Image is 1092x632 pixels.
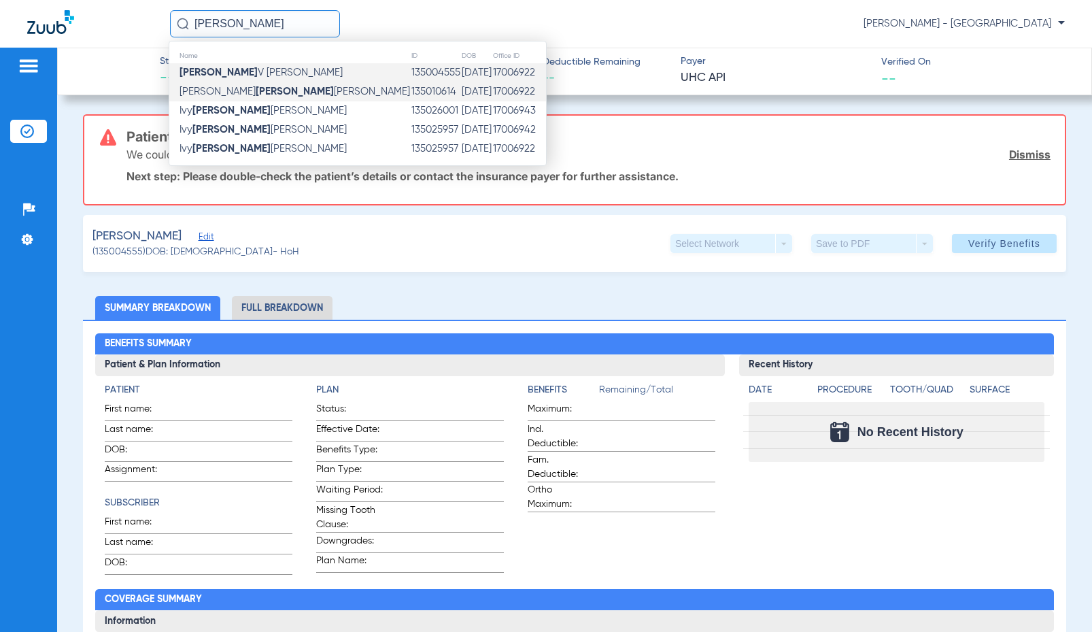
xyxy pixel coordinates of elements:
td: 135010614 [411,82,461,101]
li: Summary Breakdown [95,296,220,320]
td: 17006943 [492,101,546,120]
app-breakdown-title: Surface [970,383,1044,402]
span: Last name: [105,422,171,441]
iframe: Chat Widget [1024,567,1092,632]
a: Dismiss [1009,148,1051,161]
span: [PERSON_NAME] - [GEOGRAPHIC_DATA] [864,17,1065,31]
span: Payer [681,54,869,69]
li: Full Breakdown [232,296,332,320]
strong: [PERSON_NAME] [180,67,258,78]
span: -- [881,71,896,85]
img: error-icon [100,129,116,146]
span: -- [543,72,555,84]
span: Status: [316,402,383,420]
h4: Procedure [817,383,885,397]
span: (135004555) DOB: [DEMOGRAPHIC_DATA] - HoH [92,245,299,259]
h4: Plan [316,383,504,397]
h2: Coverage Summary [95,589,1055,611]
td: [DATE] [461,120,492,139]
p: We couldn’t locate this patient in the insurance system. [126,148,400,161]
span: DOB: [105,556,171,574]
strong: [PERSON_NAME] [256,86,334,97]
span: Ind. Deductible: [528,422,594,451]
span: Effective Date: [316,422,383,441]
h3: Information [95,610,1055,632]
span: Plan Type: [316,463,383,481]
td: 135004555 [411,63,461,82]
td: 135025957 [411,139,461,159]
span: Assignment: [105,463,171,481]
td: [DATE] [461,139,492,159]
h3: Patient Not Found [126,130,1051,144]
p: Next step: Please double-check the patient’s details or contact the insurance payer for further a... [126,169,1051,183]
span: Ivy [PERSON_NAME] [180,124,347,135]
th: Name [169,48,411,63]
td: [DATE] [461,82,492,101]
span: Missing Tooth Clause: [316,503,383,532]
span: Maximum: [528,402,594,420]
th: Office ID [492,48,546,63]
h4: Benefits [528,383,599,397]
span: First name: [105,515,171,533]
span: -- [160,69,188,88]
th: ID [411,48,461,63]
span: UHC API [681,69,869,86]
span: Benefits Type: [316,443,383,461]
span: Last name: [105,535,171,554]
span: V [PERSON_NAME] [180,67,343,78]
span: Edit [199,232,211,245]
td: 17006922 [492,139,546,159]
td: 17006922 [492,63,546,82]
th: DOB [461,48,492,63]
td: 135026001 [411,101,461,120]
h4: Tooth/Quad [890,383,965,397]
app-breakdown-title: Tooth/Quad [890,383,965,402]
span: Ivy [PERSON_NAME] [180,144,347,154]
span: Verified On [881,55,1070,69]
h2: Benefits Summary [95,333,1055,355]
span: Waiting Period: [316,483,383,501]
strong: [PERSON_NAME] [192,144,271,154]
app-breakdown-title: Date [749,383,806,402]
h4: Surface [970,383,1044,397]
span: Plan Name: [316,554,383,572]
td: 17006942 [492,120,546,139]
img: Search Icon [177,18,189,30]
span: Deductible Remaining [543,55,641,69]
span: Fam. Deductible: [528,453,594,482]
span: Downgrades: [316,534,383,552]
img: Zuub Logo [27,10,74,34]
input: Search for patients [170,10,340,37]
td: [DATE] [461,63,492,82]
span: First name: [105,402,171,420]
span: No Recent History [857,425,963,439]
h3: Recent History [739,354,1054,376]
span: DOB: [105,443,171,461]
td: 135025957 [411,120,461,139]
img: Calendar [830,422,849,442]
span: Status [160,54,188,69]
app-breakdown-title: Procedure [817,383,885,402]
td: 17006922 [492,82,546,101]
td: [DATE] [461,101,492,120]
span: Ortho Maximum: [528,483,594,512]
span: Ivy [PERSON_NAME] [180,105,347,116]
span: [PERSON_NAME] [PERSON_NAME] [180,86,410,97]
button: Verify Benefits [952,234,1057,253]
h3: Patient & Plan Information [95,354,726,376]
h4: Patient [105,383,292,397]
h4: Subscriber [105,496,292,510]
strong: [PERSON_NAME] [192,124,271,135]
strong: [PERSON_NAME] [192,105,271,116]
h4: Date [749,383,806,397]
app-breakdown-title: Benefits [528,383,599,402]
span: [PERSON_NAME] [92,228,182,245]
span: Remaining/Total [599,383,715,402]
span: Verify Benefits [968,238,1040,249]
img: hamburger-icon [18,58,39,74]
